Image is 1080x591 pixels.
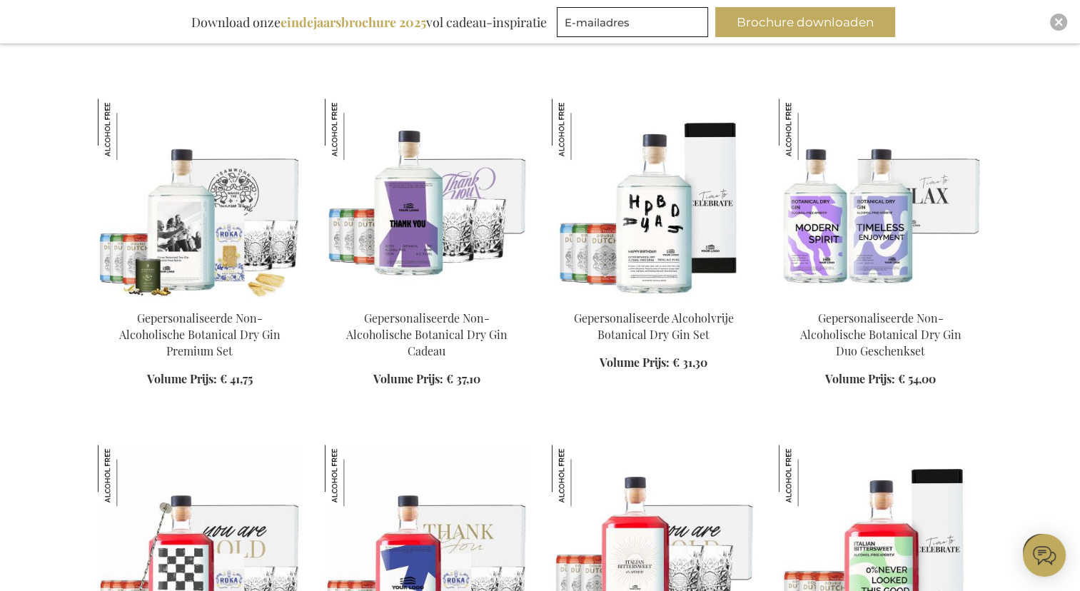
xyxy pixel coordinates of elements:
[98,98,159,160] img: Gepersonaliseerde Non-Alcoholische Botanical Dry Gin Premium Set
[1054,18,1063,26] img: Close
[119,310,281,358] a: Gepersonaliseerde Non-Alcoholische Botanical Dry Gin Premium Set
[779,98,840,160] img: Gepersonaliseerde Non-Alcoholische Botanical Dry Gin Duo Geschenkset
[373,371,443,386] span: Volume Prijs:
[446,371,480,386] span: € 37,10
[600,355,670,370] span: Volume Prijs:
[98,293,302,306] a: Personalised Non-Alcoholic Botanical Dry Gin Premium Set Gepersonaliseerde Non-Alcoholische Botan...
[98,98,302,298] img: Personalised Non-Alcoholic Botanical Dry Gin Premium Set
[825,371,895,386] span: Volume Prijs:
[552,445,613,506] img: Gepersonaliseerd Alcoholvrije Italian Bittersweet Cadeauset
[898,371,936,386] span: € 54,00
[147,371,253,388] a: Volume Prijs: € 41,75
[147,371,217,386] span: Volume Prijs:
[552,98,756,298] img: Personalised Non-Alcoholic Botanical Dry Gin Set
[779,293,983,306] a: Personalised Non-Alcoholic Botanical Dry Gin Duo Gift Set Gepersonaliseerde Non-Alcoholische Bota...
[220,371,253,386] span: € 41,75
[672,355,707,370] span: € 31,30
[325,98,386,160] img: Gepersonaliseerde Non-Alcoholische Botanical Dry Gin Cadeau
[1023,534,1066,577] iframe: belco-activator-frame
[98,445,159,506] img: Gepersonaliseerde Alcoholvrije Italian Bittersweet Prestige Set
[325,445,386,506] img: Gepersonaliseerde Alcoholvrije Italian Bittersweet Premium Set
[779,445,840,506] img: Gepersonaliseerde Alcoholvrije Italian Bittersweet Set
[557,7,712,41] form: marketing offers and promotions
[557,7,708,37] input: E-mailadres
[779,98,983,298] img: Personalised Non-Alcoholic Botanical Dry Gin Duo Gift Set
[325,293,529,306] a: Personalised Non-Alcoholic Botanical Dry Gin Gift Gepersonaliseerde Non-Alcoholische Botanical Dr...
[800,310,962,358] a: Gepersonaliseerde Non-Alcoholische Botanical Dry Gin Duo Geschenkset
[552,293,756,306] a: Personalised Non-Alcoholic Botanical Dry Gin Set Gepersonaliseerde Alcoholvrije Botanical Dry Gin...
[600,355,707,371] a: Volume Prijs: € 31,30
[715,7,895,37] button: Brochure downloaden
[373,371,480,388] a: Volume Prijs: € 37,10
[281,14,426,31] b: eindejaarsbrochure 2025
[185,7,553,37] div: Download onze vol cadeau-inspiratie
[1050,14,1067,31] div: Close
[574,310,734,342] a: Gepersonaliseerde Alcoholvrije Botanical Dry Gin Set
[552,98,613,160] img: Gepersonaliseerde Alcoholvrije Botanical Dry Gin Set
[346,310,508,358] a: Gepersonaliseerde Non-Alcoholische Botanical Dry Gin Cadeau
[825,371,936,388] a: Volume Prijs: € 54,00
[325,98,529,298] img: Personalised Non-Alcoholic Botanical Dry Gin Gift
